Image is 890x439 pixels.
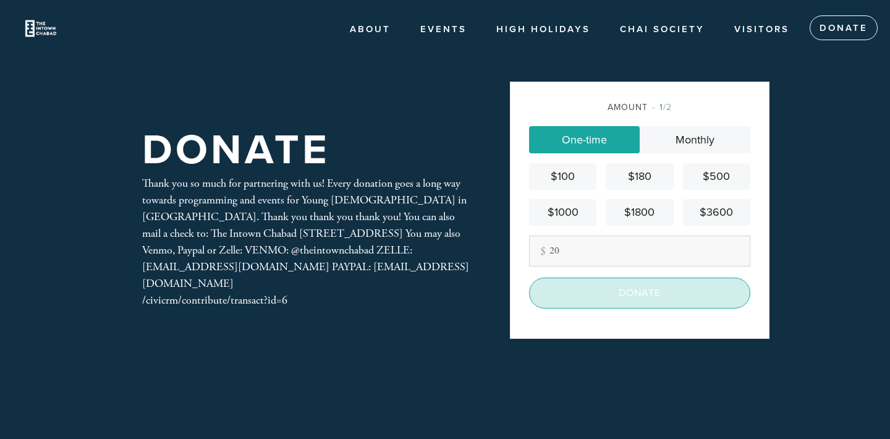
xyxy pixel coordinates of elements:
a: Donate [810,15,878,40]
div: $500 [688,168,745,185]
div: Amount [529,101,750,114]
a: $100 [529,163,596,190]
a: $3600 [683,199,750,226]
a: $500 [683,163,750,190]
a: High Holidays [487,18,600,41]
a: About [341,18,400,41]
div: $180 [611,168,668,185]
a: Monthly [640,126,750,153]
span: 1 [659,102,663,113]
a: Visitors [725,18,799,41]
img: Untitled%20design-7.png [19,6,63,51]
a: $1800 [606,199,673,226]
div: Thank you so much for partnering with us! Every donation goes a long way towards programming and ... [142,175,470,309]
div: $1800 [611,204,668,221]
div: $3600 [688,204,745,221]
a: Chai society [611,18,714,41]
div: $1000 [534,204,591,221]
a: Events [411,18,476,41]
span: /2 [652,102,672,113]
a: $180 [606,163,673,190]
input: Donate [529,278,750,309]
a: One-time [529,126,640,153]
div: $100 [534,168,591,185]
a: $1000 [529,199,596,226]
div: /civicrm/contribute/transact?id=6 [142,292,470,309]
input: Other amount [529,236,750,266]
h1: Donate [142,130,330,171]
